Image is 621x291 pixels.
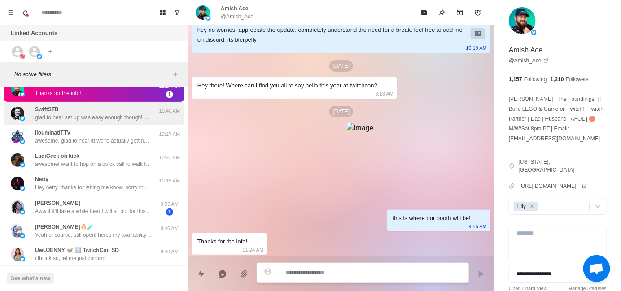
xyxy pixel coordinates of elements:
img: picture [11,248,24,261]
img: picture [20,91,25,97]
button: Show unread conversations [170,5,184,20]
button: Add reminder [469,4,487,22]
button: Notifications [18,5,32,20]
span: 1 [166,91,173,98]
p: 10:40 AM [158,107,181,115]
img: picture [20,209,25,215]
button: Menu [4,5,18,20]
p: Followers [566,75,589,83]
p: UwUJENNY 🦋 🔜 TwitchCon SD [35,246,119,254]
div: this is where our booth will be! [393,213,471,223]
p: Thanks for the info! [35,89,81,97]
div: hey no worries, appreciate the update. completely understand the need for a break. feel free to a... [197,25,471,45]
p: SwiftSTB [35,105,59,113]
button: Add media [235,265,253,283]
img: picture [20,233,25,239]
button: Add account [45,46,56,57]
img: picture [206,15,211,21]
img: picture [11,200,24,214]
button: Mark as read [415,4,433,22]
p: awesome! want to hop on a quick call to walk through everything? here's my calendly [URL][DOMAIN_... [35,160,152,168]
div: Remove Elly [527,202,537,211]
p: [DATE] [329,60,354,72]
img: picture [11,107,24,120]
p: glad to hear set up was easy enough though! we're actually getting ready to launch 2.0 if you're ... [35,113,152,122]
p: Aww if it’ll take a while then I will sit out for this😅 but thank u for reaching out:) [35,207,152,215]
img: picture [20,139,25,144]
div: Open chat [583,255,610,282]
p: [PERSON_NAME] | The Foundlings! | I Build LEGO & Game on Twitch! | Twitch Partner | Dad | Husband... [509,94,607,143]
a: [URL][DOMAIN_NAME] [520,182,587,190]
p: 10:15 AM [158,177,181,185]
button: Quick replies [192,265,210,283]
p: 10:23 AM [158,154,181,161]
p: 10:19 AM [466,43,487,53]
p: 1,210 [551,75,564,83]
img: picture [11,153,24,167]
img: picture [20,186,25,191]
img: picture [509,7,536,34]
p: Hey netty, thanks for letting me know. sorry that your first experience with blerp wasnt a positi... [35,183,152,191]
img: picture [11,130,24,143]
p: LadiGeek on kick [35,152,79,160]
p: Following [524,75,547,83]
p: 11:24 AM [243,245,263,255]
p: IlouminatiTTV [35,129,70,137]
button: Pin [433,4,451,22]
span: 1 [166,208,173,216]
p: @Amish_Ace [221,13,254,21]
p: [PERSON_NAME] [35,199,80,207]
button: Send message [472,265,490,283]
button: Board View [156,5,170,20]
p: Linked Accounts [11,29,57,38]
p: 10:27 AM [158,130,181,138]
img: picture [37,54,42,59]
p: 9:46 AM [158,225,181,232]
button: See what's new [7,273,54,284]
p: [US_STATE], [GEOGRAPHIC_DATA] [519,158,607,174]
p: 1,157 [509,75,522,83]
button: Reply with AI [214,265,232,283]
p: 9:40 AM [158,248,181,256]
div: Elly [515,202,527,211]
img: picture [11,177,24,190]
img: picture [11,224,24,238]
img: image [347,123,374,134]
p: i thiiink so, let me just confirm! [35,254,107,262]
p: awesome, glad to hear it! we're actually getting ready to drop Blerp 2.0 soon, which involves big... [35,137,152,145]
a: @Amish_Ace [509,56,549,65]
p: [PERSON_NAME]🔥🧪 [35,223,94,231]
div: Thanks for the info! [197,237,247,247]
p: 9:55 AM [469,222,487,231]
p: No active filters [14,70,170,78]
p: 9:55 AM [158,200,181,208]
p: Netty [35,175,48,183]
p: [DATE] [329,106,354,117]
p: Amish Ace [509,45,543,56]
img: picture [20,162,25,168]
img: picture [531,30,537,35]
img: picture [20,54,25,59]
p: Yeah of course, still open! heres my availability, [URL][DOMAIN_NAME] grab a time if you see one ... [35,231,152,239]
p: Amish Ace [221,4,249,13]
img: picture [11,83,24,96]
img: picture [20,116,25,121]
img: picture [20,256,25,262]
button: Add filters [170,69,181,80]
div: Hey there! Where can I find you all to say hello this year at twitchcon? [197,81,377,91]
img: picture [196,5,210,20]
p: 6:13 AM [376,89,394,99]
button: Archive [451,4,469,22]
